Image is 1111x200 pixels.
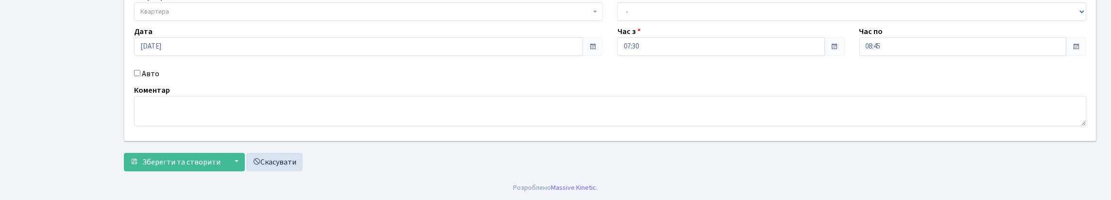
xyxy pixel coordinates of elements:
[134,84,170,96] label: Коментар
[551,183,597,193] a: Massive Kinetic
[134,26,153,37] label: Дата
[142,157,221,167] span: Зберегти та створити
[617,26,641,37] label: Час з
[142,68,159,80] label: Авто
[246,153,303,171] a: Скасувати
[513,183,598,193] div: Розроблено .
[859,26,883,37] label: Час по
[140,7,169,17] span: Квартира
[124,153,227,171] button: Зберегти та створити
